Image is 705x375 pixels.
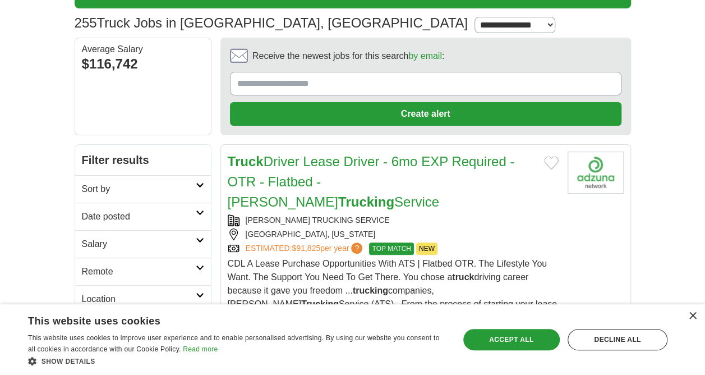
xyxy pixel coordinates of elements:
div: Average Salary [82,45,204,54]
span: Show details [42,358,95,365]
div: [PERSON_NAME] TRUCKING SERVICE [228,214,559,226]
div: Close [688,312,697,321]
strong: trucking [353,286,388,295]
span: $91,825 [292,244,320,253]
a: Date posted [75,203,211,230]
h2: Sort by [82,182,196,196]
a: TruckDriver Lease Driver - 6mo EXP Required - OTR - Flatbed - [PERSON_NAME]TruckingService [228,154,515,209]
strong: truck [452,272,474,282]
span: ? [351,243,362,254]
h2: Salary [82,237,196,251]
div: $116,742 [82,54,204,74]
h2: Remote [82,265,196,278]
span: NEW [416,243,437,255]
div: Decline all [568,329,667,350]
h2: Date posted [82,210,196,223]
h2: Location [82,292,196,306]
span: 255 [75,13,97,33]
div: This website uses cookies [28,311,418,328]
div: Show details [28,355,446,367]
span: Receive the newest jobs for this search : [252,49,444,63]
div: Accept all [463,329,560,350]
div: [GEOGRAPHIC_DATA], [US_STATE] [228,228,559,240]
a: Salary [75,230,211,258]
a: ESTIMATED:$91,825per year? [246,243,365,255]
a: by email [408,51,442,61]
h1: Truck Jobs in [GEOGRAPHIC_DATA], [GEOGRAPHIC_DATA] [75,15,468,30]
strong: Truck [228,154,264,169]
a: Read more, opens a new window [183,345,218,353]
img: Company logo [568,152,624,194]
a: Location [75,285,211,313]
button: Add to favorite jobs [544,156,559,170]
span: TOP MATCH [369,243,413,255]
h2: Filter results [75,145,211,175]
a: Sort by [75,175,211,203]
span: CDL A Lease Purchase Opportunities With ATS | Flatbed OTR. The Lifestyle You Want. The Support Yo... [228,259,557,336]
span: This website uses cookies to improve user experience and to enable personalised advertising. By u... [28,334,439,353]
strong: Trucking [338,194,394,209]
button: Create alert [230,102,621,126]
strong: Trucking [301,299,339,309]
a: Remote [75,258,211,285]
